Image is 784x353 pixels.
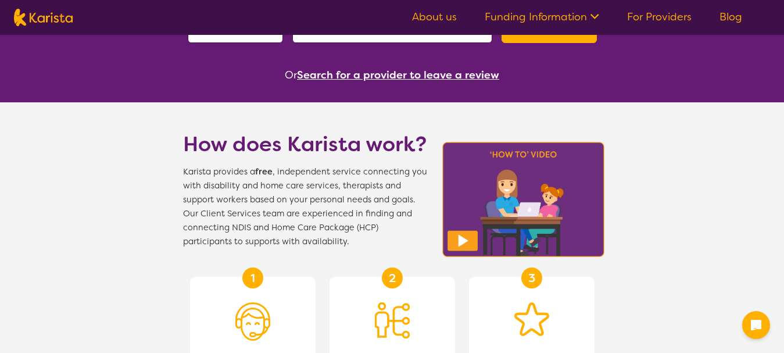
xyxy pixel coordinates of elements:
span: Karista provides a , independent service connecting you with disability and home care services, t... [183,165,427,249]
h1: How does Karista work? [183,130,427,158]
img: Karista logo [14,9,73,26]
a: Funding Information [485,10,599,24]
button: Search for a provider to leave a review [297,66,499,84]
img: Person being matched to services icon [375,302,410,338]
a: Blog [719,10,742,24]
img: Person with headset icon [235,302,270,341]
div: 2 [382,268,403,288]
span: Or [285,66,297,84]
a: About us [412,10,457,24]
div: 3 [521,268,542,288]
img: Karista video [439,138,608,261]
b: free [255,166,273,177]
img: Star icon [514,302,549,336]
a: For Providers [627,10,692,24]
div: 1 [242,268,263,288]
